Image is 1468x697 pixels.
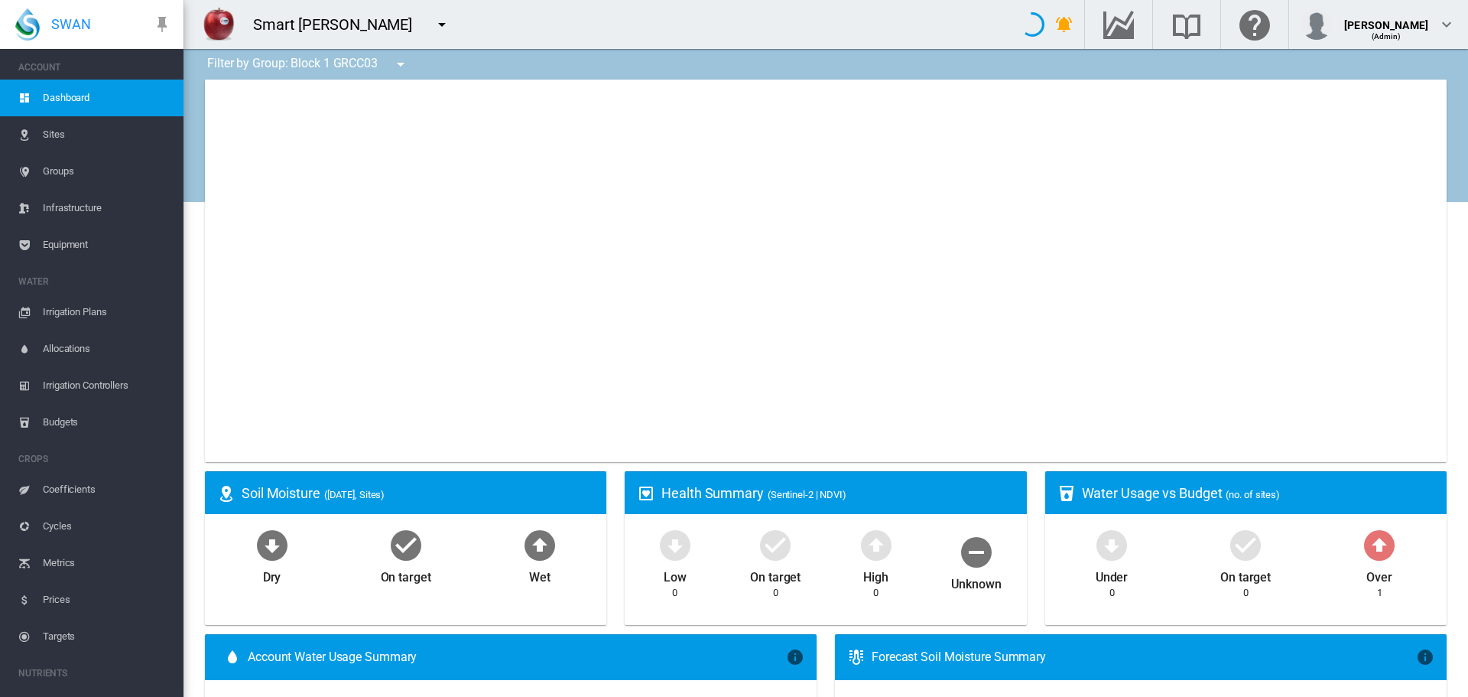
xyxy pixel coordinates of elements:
div: Soil Moisture [242,484,594,503]
md-icon: icon-chevron-down [1437,15,1456,34]
div: Dry [263,563,281,586]
span: Account Water Usage Summary [248,649,786,666]
div: 0 [1243,586,1249,600]
span: Equipment [43,226,171,263]
span: Irrigation Plans [43,294,171,331]
span: ACCOUNT [18,55,171,80]
span: SWAN [51,15,91,34]
md-icon: icon-arrow-up-bold-circle [858,526,895,563]
md-icon: icon-checkbox-marked-circle [388,526,424,563]
span: (Sentinel-2 | NDVI) [768,489,846,500]
div: Unknown [951,570,1001,593]
md-icon: icon-minus-circle [958,533,995,570]
div: Under [1096,563,1129,586]
md-icon: icon-bell-ring [1055,15,1073,34]
span: (Admin) [1372,32,1401,41]
div: Smart [PERSON_NAME] [253,14,426,35]
div: Over [1366,563,1392,586]
span: Groups [43,153,171,190]
div: On target [1220,563,1271,586]
md-icon: Click here for help [1236,15,1273,34]
md-icon: icon-menu-down [391,55,410,73]
button: icon-bell-ring [1049,9,1080,40]
span: WATER [18,269,171,294]
md-icon: icon-heart-box-outline [637,484,655,503]
div: 0 [1109,586,1115,600]
span: Metrics [43,545,171,581]
button: icon-menu-down [427,9,457,40]
span: Sites [43,116,171,153]
span: CROPS [18,447,171,471]
md-icon: icon-arrow-down-bold-circle [1093,526,1130,563]
span: Allocations [43,331,171,367]
img: profile.jpg [1301,9,1332,40]
button: icon-menu-down [385,49,416,80]
md-icon: icon-information [1416,648,1434,666]
div: 1 [1377,586,1382,600]
span: Cycles [43,508,171,545]
img: SWAN-Landscape-Logo-Colour-drop.png [15,8,40,41]
span: Targets [43,618,171,655]
span: Dashboard [43,80,171,116]
div: 0 [672,586,677,600]
div: Filter by Group: Block 1 GRCC03 [196,49,421,80]
div: Wet [529,563,550,586]
md-icon: icon-checkbox-marked-circle [757,526,794,563]
div: On target [381,563,431,586]
md-icon: icon-menu-down [433,15,451,34]
img: YtjmHKFGiqIWo3ShRokSJEiVKZOhRokSJEiVKlAjoUaJEiRIlSpRlyf8LMACnKjiBBoDTpwAAAABJRU5ErkJggg== [200,5,238,44]
div: Water Usage vs Budget [1082,484,1434,503]
div: 0 [773,586,778,600]
div: Health Summary [661,484,1014,503]
span: (no. of sites) [1226,489,1280,500]
div: On target [750,563,801,586]
md-icon: icon-arrow-up-bold-circle [521,526,558,563]
span: ([DATE], Sites) [324,489,385,500]
span: Infrastructure [43,190,171,226]
md-icon: Go to the Data Hub [1100,15,1137,34]
md-icon: icon-arrow-down-bold-circle [254,526,291,563]
div: [PERSON_NAME] [1344,11,1428,27]
md-icon: icon-cup-water [1057,484,1076,503]
div: 0 [873,586,879,600]
span: Prices [43,581,171,618]
div: Forecast Soil Moisture Summary [872,649,1416,666]
span: Irrigation Controllers [43,367,171,404]
md-icon: icon-thermometer-lines [847,648,866,666]
md-icon: icon-water [223,648,242,666]
md-icon: icon-arrow-up-bold-circle [1361,526,1398,563]
div: Low [664,563,687,586]
span: Coefficients [43,471,171,508]
md-icon: Search the knowledge base [1168,15,1205,34]
span: Budgets [43,404,171,441]
span: NUTRIENTS [18,661,171,686]
md-icon: icon-pin [153,15,171,34]
md-icon: icon-map-marker-radius [217,484,235,503]
div: High [863,563,888,586]
md-icon: icon-checkbox-marked-circle [1227,526,1264,563]
md-icon: icon-arrow-down-bold-circle [657,526,693,563]
md-icon: icon-information [786,648,804,666]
